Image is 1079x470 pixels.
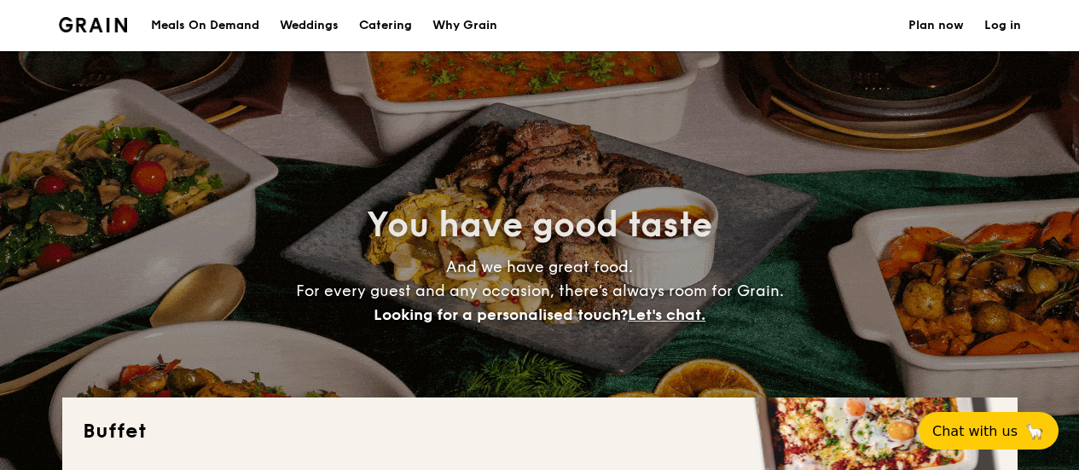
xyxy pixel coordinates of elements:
[628,305,705,324] span: Let's chat.
[374,305,628,324] span: Looking for a personalised touch?
[932,423,1018,439] span: Chat with us
[919,412,1059,450] button: Chat with us🦙
[59,17,128,32] a: Logotype
[1024,421,1045,441] span: 🦙
[59,17,128,32] img: Grain
[83,418,997,445] h2: Buffet
[367,205,712,246] span: You have good taste
[296,258,784,324] span: And we have great food. For every guest and any occasion, there’s always room for Grain.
